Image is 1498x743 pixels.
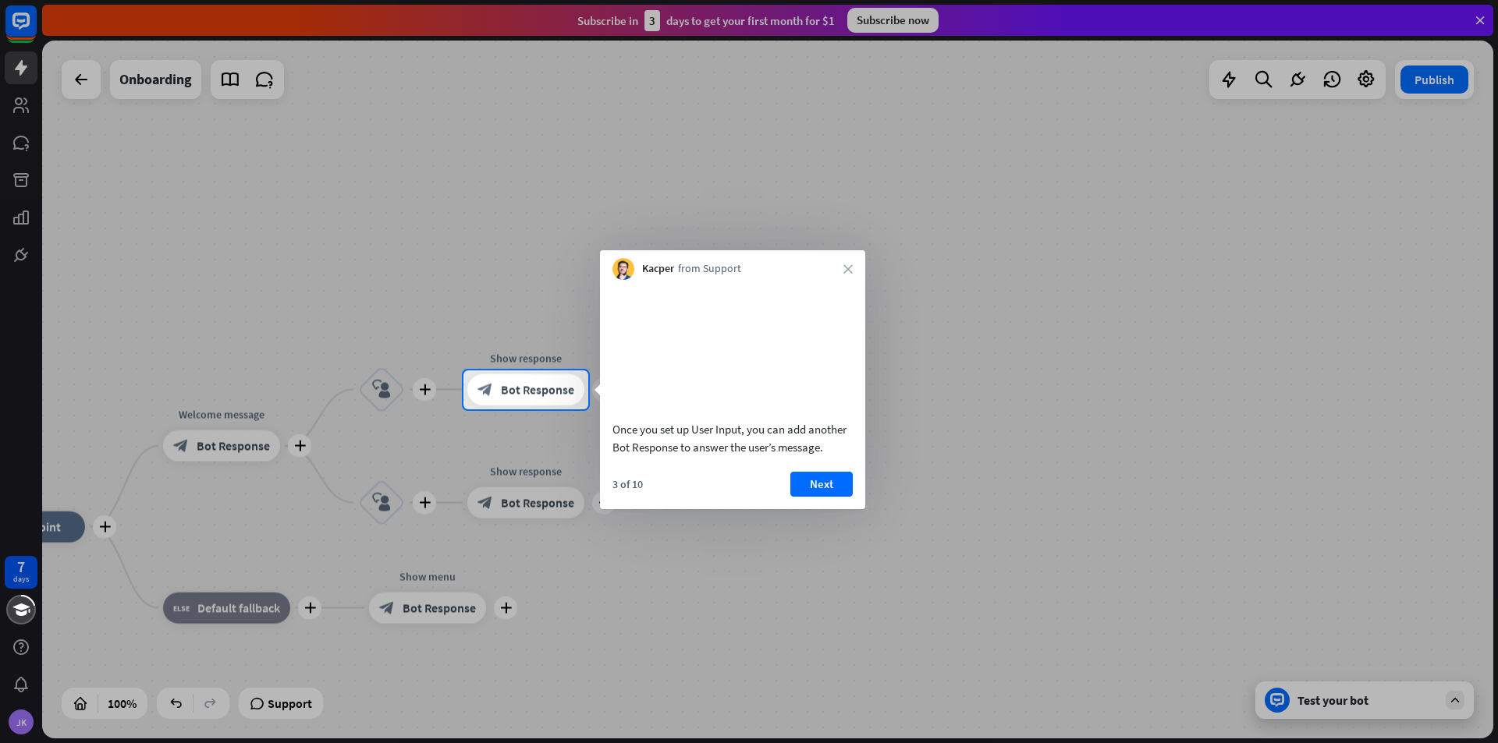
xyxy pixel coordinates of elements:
[843,264,853,274] i: close
[678,261,741,277] span: from Support
[790,472,853,497] button: Next
[12,6,59,53] button: Open LiveChat chat widget
[642,261,674,277] span: Kacper
[612,420,853,456] div: Once you set up User Input, you can add another Bot Response to answer the user’s message.
[612,477,643,491] div: 3 of 10
[477,382,493,398] i: block_bot_response
[501,382,574,398] span: Bot Response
